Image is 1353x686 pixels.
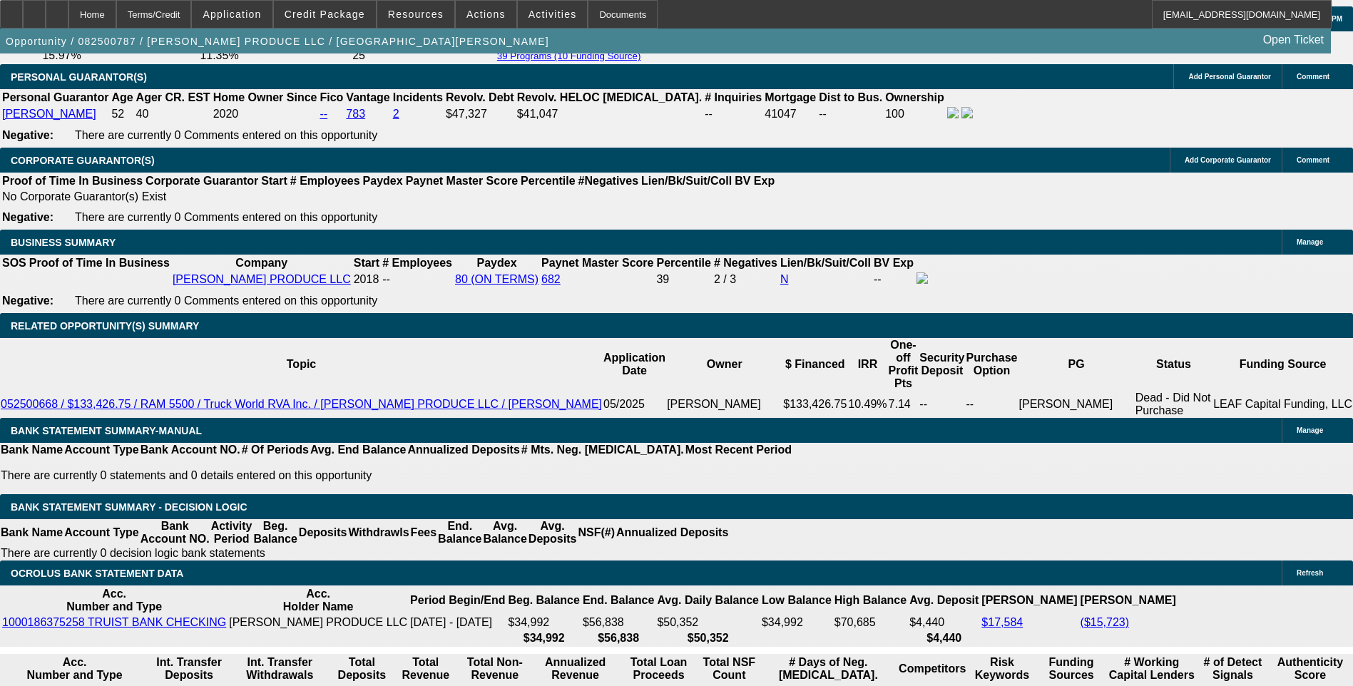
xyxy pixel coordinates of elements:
[2,129,53,141] b: Negative:
[885,91,944,103] b: Ownership
[619,655,698,682] th: Total Loan Proceeds
[455,273,538,285] a: 80 (ON TERMS)
[377,1,454,28] button: Resources
[764,106,817,122] td: 41047
[388,9,444,20] span: Resources
[210,519,253,546] th: Activity Period
[582,587,655,614] th: End. Balance
[75,211,377,223] span: There are currently 0 Comments entered on this opportunity
[11,237,116,248] span: BUSINESS SUMMARY
[603,391,666,418] td: 05/2025
[140,443,241,457] th: Bank Account NO.
[445,106,515,122] td: $47,327
[666,338,782,391] th: Owner
[1018,338,1135,391] th: PG
[11,71,147,83] span: PERSONAL GUARANTOR(S)
[2,295,53,307] b: Negative:
[346,108,365,120] a: 783
[656,273,710,286] div: 39
[2,91,108,103] b: Personal Guarantor
[241,443,310,457] th: # Of Periods
[518,1,588,28] button: Activities
[1297,569,1323,577] span: Refresh
[320,91,343,103] b: Fico
[29,256,170,270] th: Proof of Time In Business
[656,587,760,614] th: Avg. Daily Balance
[603,338,666,391] th: Application Date
[347,519,409,546] th: Withdrawls
[285,9,365,20] span: Credit Package
[2,616,226,628] a: 1000186375258 TRUIST BANK CHECKING
[516,106,703,122] td: $41,047
[11,425,202,436] span: BANK STATEMENT SUMMARY-MANUAL
[765,91,816,103] b: Mortgage
[346,91,389,103] b: Vantage
[1297,426,1323,434] span: Manage
[847,338,887,391] th: IRR
[782,338,847,391] th: $ Financed
[965,391,1018,418] td: --
[75,295,377,307] span: There are currently 0 Comments entered on this opportunity
[1018,391,1135,418] td: [PERSON_NAME]
[252,519,297,546] th: Beg. Balance
[834,615,907,630] td: $70,685
[656,615,760,630] td: $50,352
[874,257,914,269] b: BV Exp
[1,256,27,270] th: SOS
[666,391,782,418] td: [PERSON_NAME]
[818,106,883,122] td: --
[446,91,514,103] b: Revolv. Debt
[409,587,506,614] th: Period Begin/End
[1269,655,1352,682] th: Authenticity Score
[1038,655,1106,682] th: Funding Sources
[274,1,376,28] button: Credit Package
[1,469,792,482] p: There are currently 0 statements and 0 details entered on this opportunity
[1,587,227,614] th: Acc. Number and Type
[507,587,580,614] th: Beg. Balance
[507,631,580,645] th: $34,992
[909,615,979,630] td: $4,440
[529,9,577,20] span: Activities
[761,615,832,630] td: $34,992
[685,443,792,457] th: Most Recent Period
[228,587,408,614] th: Acc. Holder Name
[700,655,759,682] th: Sum of the Total NSF Count and Total Overdraft Fee Count from Ocrolus
[320,108,327,120] a: --
[393,108,399,120] a: 2
[1212,391,1353,418] td: LEAF Capital Funding, LLC
[136,106,211,122] td: 40
[919,338,965,391] th: Security Deposit
[705,91,762,103] b: # Inquiries
[761,587,832,614] th: Low Balance
[578,175,639,187] b: #Negatives
[616,519,729,546] th: Annualized Deposits
[1297,73,1329,81] span: Comment
[965,338,1018,391] th: Purchase Option
[363,175,403,187] b: Paydex
[1135,338,1213,391] th: Status
[407,443,520,457] th: Annualized Deposits
[235,257,287,269] b: Company
[847,391,887,418] td: 10.49%
[1107,655,1197,682] th: # Working Capital Lenders
[873,272,914,287] td: --
[1,190,781,204] td: No Corporate Guarantor(s) Exist
[149,655,229,682] th: Int. Transfer Deposits
[493,50,645,62] button: 39 Programs (10 Funding Source)
[1297,238,1323,246] span: Manage
[111,106,133,122] td: 52
[406,175,518,187] b: Paynet Master Score
[228,615,408,630] td: [PERSON_NAME] PRODUCE LLC
[1,398,602,410] a: 052500668 / $133,426.75 / RAM 5500 / Truck World RVA Inc. / [PERSON_NAME] PRODUCE LLC / [PERSON_N...
[1198,655,1267,682] th: # of Detect Signals
[582,631,655,645] th: $56,838
[409,615,506,630] td: [DATE] - [DATE]
[298,519,348,546] th: Deposits
[533,655,618,682] th: Annualized Revenue
[521,443,685,457] th: # Mts. Neg. [MEDICAL_DATA].
[1135,391,1213,418] td: Dead - Did Not Purchase
[1212,338,1353,391] th: Funding Source
[145,175,258,187] b: Corporate Guarantor
[140,519,210,546] th: Bank Account NO.
[909,587,979,614] th: Avg. Deposit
